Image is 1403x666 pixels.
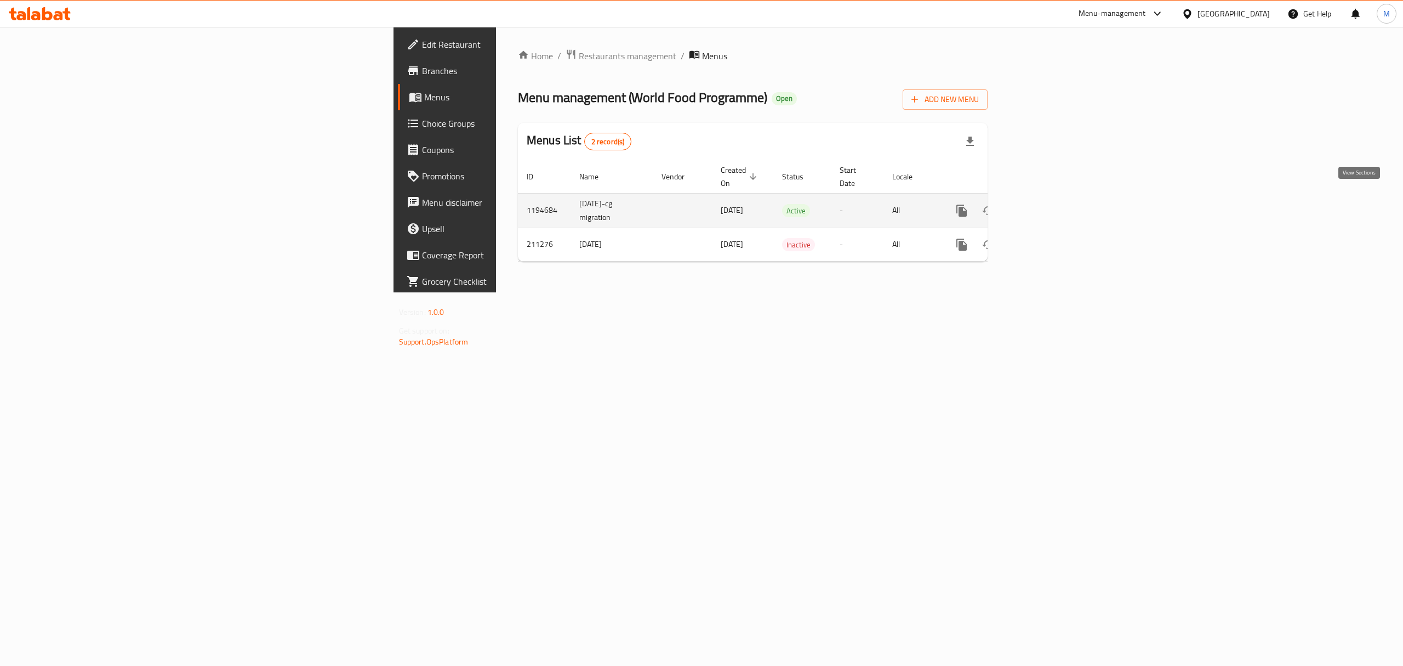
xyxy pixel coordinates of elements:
a: Coverage Report [398,242,628,268]
span: Name [579,170,613,183]
span: Promotions [422,170,619,183]
span: Created On [721,163,760,190]
span: M [1383,8,1390,20]
td: - [831,228,883,261]
li: / [681,49,685,63]
div: Menu-management [1079,7,1146,20]
span: ID [527,170,547,183]
td: All [883,193,940,228]
span: Status [782,170,818,183]
span: 1.0.0 [427,305,444,319]
h2: Menus List [527,132,631,150]
span: Locale [892,170,927,183]
span: Menus [424,91,619,104]
button: more [949,232,975,258]
span: Start Date [840,163,870,190]
nav: breadcrumb [518,49,988,63]
span: Coverage Report [422,249,619,262]
table: enhanced table [518,160,1063,262]
div: [GEOGRAPHIC_DATA] [1197,8,1270,20]
span: Menus [702,49,727,63]
a: Menus [398,84,628,110]
div: Total records count [584,133,632,150]
span: Vendor [661,170,699,183]
span: Add New Menu [911,93,979,106]
div: Open [772,92,797,105]
span: Menu management ( World Food Programme ) [518,85,767,110]
span: Inactive [782,239,815,251]
span: Edit Restaurant [422,38,619,51]
div: Export file [957,128,983,155]
a: Support.OpsPlatform [399,335,469,349]
span: Upsell [422,222,619,235]
span: Open [772,94,797,103]
span: Grocery Checklist [422,275,619,288]
a: Choice Groups [398,110,628,137]
span: Get support on: [399,324,449,338]
span: Active [782,205,810,217]
td: - [831,193,883,228]
span: [DATE] [721,237,743,251]
a: Promotions [398,163,628,189]
th: Actions [940,160,1063,194]
span: [DATE] [721,203,743,217]
span: Branches [422,64,619,77]
button: Change Status [975,232,1001,258]
td: All [883,228,940,261]
a: Coupons [398,137,628,163]
span: 2 record(s) [585,137,631,147]
button: Add New Menu [903,89,988,110]
a: Grocery Checklist [398,268,628,295]
span: Version: [399,305,426,319]
a: Edit Restaurant [398,31,628,58]
a: Menu disclaimer [398,189,628,216]
a: Upsell [398,216,628,242]
span: Choice Groups [422,117,619,130]
button: Change Status [975,197,1001,224]
a: Branches [398,58,628,84]
button: more [949,197,975,224]
span: Menu disclaimer [422,196,619,209]
span: Coupons [422,143,619,156]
